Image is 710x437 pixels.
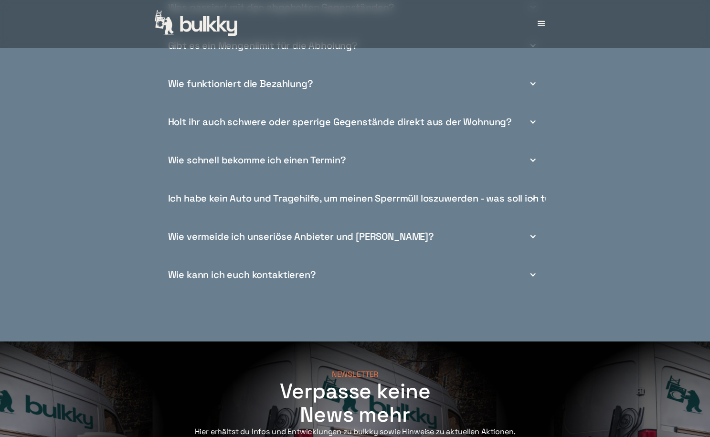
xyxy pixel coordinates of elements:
[168,117,512,127] div: Holt ihr auch schwere oder sperrige Gegenstände direkt aus der Wohnung?
[164,103,546,141] div: Holt ihr auch schwere oder sperrige Gegenstände direkt aus der Wohnung?
[527,10,556,38] div: menu
[164,217,546,256] div: Wie vermeide ich unseriöse Anbieter und [PERSON_NAME]?
[168,155,346,165] div: Wie schnell bekomme ich einen Termin?
[332,370,378,380] div: NEWSLETTER
[280,380,431,427] h2: Verpasse keine News mehr
[164,64,546,103] div: Wie funktioniert die Bezahlung?
[168,41,358,51] div: Gibt es ein Mengenlimit für die Abholung?
[168,79,313,89] div: Wie funktioniert die Bezahlung?
[168,270,316,280] div: Wie kann ich euch kontaktieren?
[164,179,546,217] div: Ich habe kein Auto und Tragehilfe, um meinen Sperrmüll loszuwerden - was soll ich tun?
[195,427,516,437] div: Hier erhältst du Infos und Entwicklungen zu bulkky sowie Hinweise zu aktuellen Aktionen.
[155,10,239,38] a: home
[164,256,546,294] div: Wie kann ich euch kontaktieren?
[164,141,546,179] div: Wie schnell bekomme ich einen Termin?
[168,232,434,242] div: Wie vermeide ich unseriöse Anbieter und [PERSON_NAME]?
[168,193,562,203] div: Ich habe kein Auto und Tragehilfe, um meinen Sperrmüll loszuwerden - was soll ich tun?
